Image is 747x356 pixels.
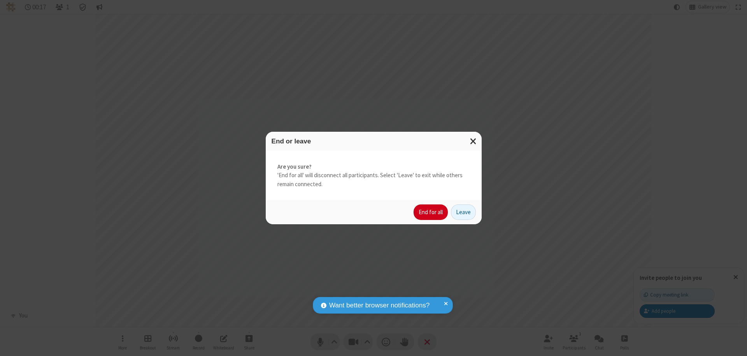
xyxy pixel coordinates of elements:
button: Close modal [465,132,482,151]
strong: Are you sure? [277,162,470,171]
button: Leave [451,204,476,220]
h3: End or leave [272,138,476,145]
div: 'End for all' will disconnect all participants. Select 'Leave' to exit while others remain connec... [266,151,482,201]
button: End for all [414,204,448,220]
span: Want better browser notifications? [329,300,430,311]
